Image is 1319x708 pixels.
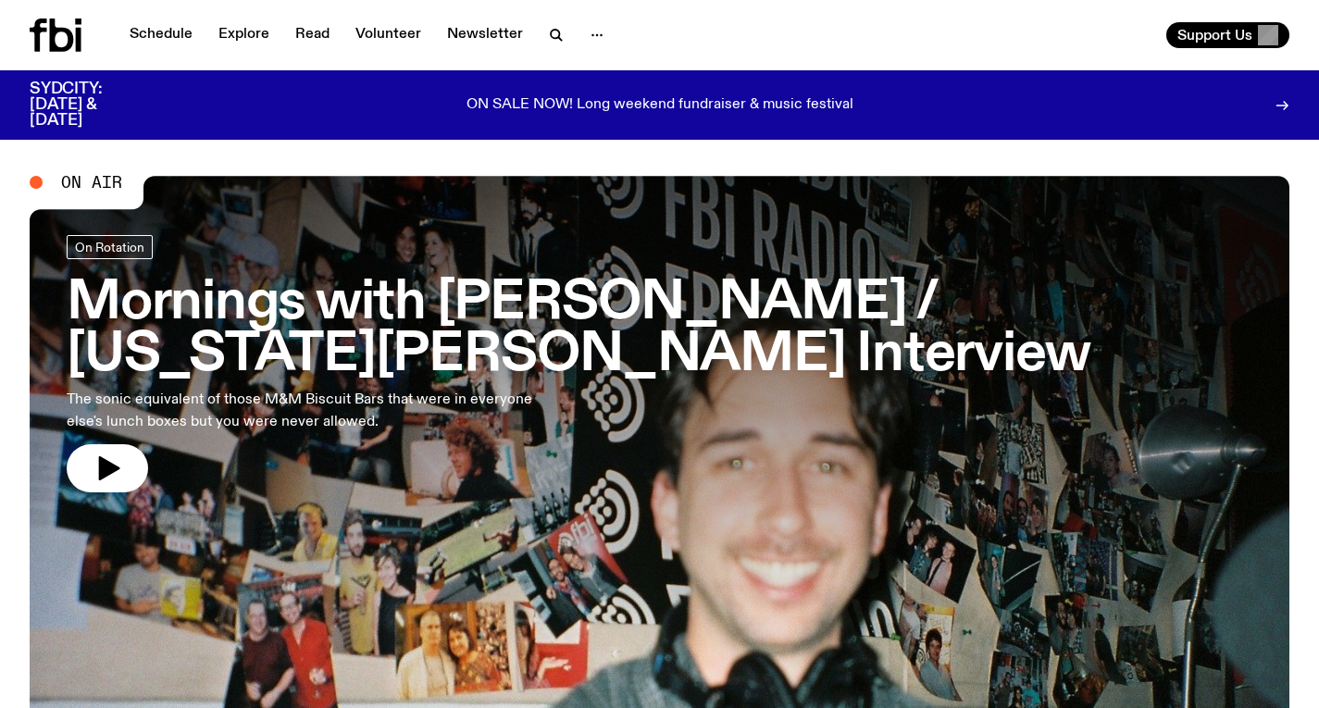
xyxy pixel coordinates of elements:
p: ON SALE NOW! Long weekend fundraiser & music festival [467,97,853,114]
span: Support Us [1177,27,1252,43]
a: Newsletter [436,22,534,48]
a: Mornings with [PERSON_NAME] / [US_STATE][PERSON_NAME] InterviewThe sonic equivalent of those M&M ... [67,235,1252,492]
a: Explore [207,22,280,48]
h3: Mornings with [PERSON_NAME] / [US_STATE][PERSON_NAME] Interview [67,278,1252,381]
span: On Air [61,174,122,191]
h3: SYDCITY: [DATE] & [DATE] [30,81,148,129]
a: Read [284,22,341,48]
a: Schedule [118,22,204,48]
a: Volunteer [344,22,432,48]
button: Support Us [1166,22,1289,48]
a: On Rotation [67,235,153,259]
span: On Rotation [75,240,144,254]
p: The sonic equivalent of those M&M Biscuit Bars that were in everyone else's lunch boxes but you w... [67,389,541,433]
